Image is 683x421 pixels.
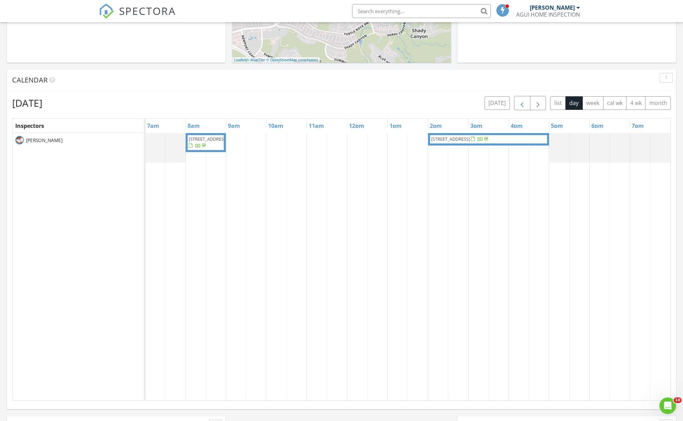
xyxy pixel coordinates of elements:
[99,3,114,19] img: The Best Home Inspection Software - Spectora
[12,96,42,110] h2: [DATE]
[659,397,676,414] iframe: Intercom live chat
[590,120,605,131] a: 6pm
[516,11,580,18] div: AGUI HOME INSPECTION
[307,120,326,131] a: 11am
[630,120,646,131] a: 7pm
[388,120,403,131] a: 1pm
[674,397,682,403] span: 10
[352,4,491,18] input: Search everything...
[15,122,44,130] span: Inspectors
[226,120,242,131] a: 9am
[25,137,64,144] span: [PERSON_NAME]
[549,120,565,131] a: 5pm
[12,75,48,85] span: Calendar
[186,120,202,131] a: 8am
[15,136,24,144] img: about_me_copy.jpg
[428,120,444,131] a: 2pm
[514,96,530,110] button: Previous day
[99,9,176,24] a: SPECTORA
[266,120,285,131] a: 10am
[603,96,627,110] button: cal wk
[266,58,318,62] a: © OpenStreetMap contributors
[347,120,366,131] a: 12pm
[565,96,583,110] button: day
[469,120,484,131] a: 3pm
[582,96,604,110] button: week
[431,136,470,142] span: [STREET_ADDRESS]
[645,96,671,110] button: month
[247,58,265,62] a: © MapTiler
[530,4,575,11] div: [PERSON_NAME]
[509,120,524,131] a: 4pm
[530,96,546,110] button: Next day
[485,96,510,110] button: [DATE]
[550,96,566,110] button: list
[232,57,320,63] div: |
[234,58,246,62] a: Leaflet
[119,3,176,18] span: SPECTORA
[189,136,228,142] span: [STREET_ADDRESS]
[145,120,161,131] a: 7am
[626,96,646,110] button: 4 wk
